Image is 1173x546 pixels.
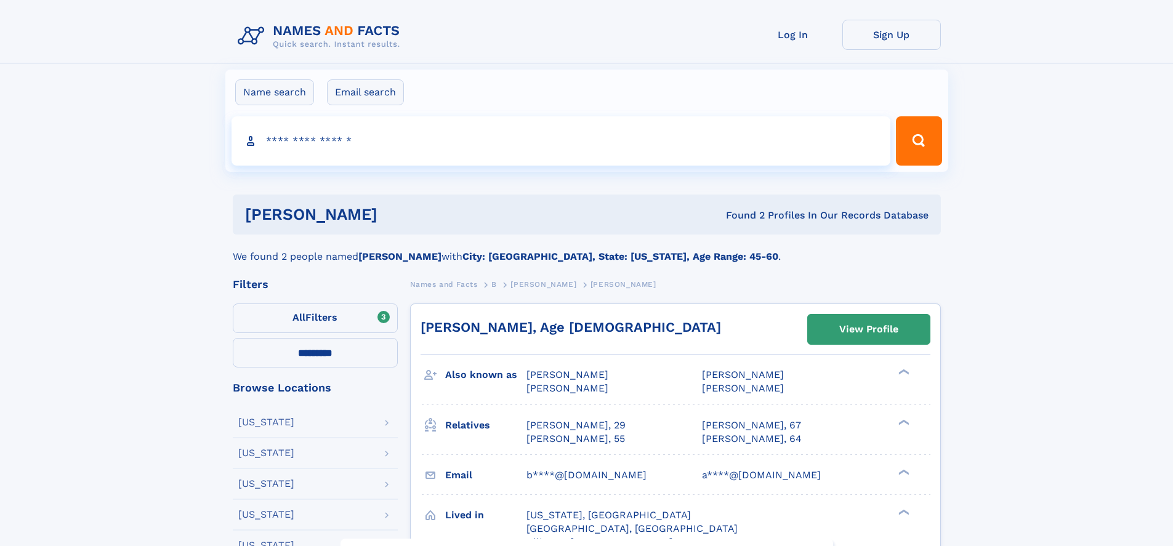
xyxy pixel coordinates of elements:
[233,20,410,53] img: Logo Names and Facts
[238,448,294,458] div: [US_STATE]
[702,382,784,394] span: [PERSON_NAME]
[895,418,910,426] div: ❯
[526,509,691,521] span: [US_STATE], [GEOGRAPHIC_DATA]
[526,523,738,534] span: [GEOGRAPHIC_DATA], [GEOGRAPHIC_DATA]
[238,510,294,520] div: [US_STATE]
[238,417,294,427] div: [US_STATE]
[510,280,576,289] span: [PERSON_NAME]
[510,276,576,292] a: [PERSON_NAME]
[233,279,398,290] div: Filters
[245,207,552,222] h1: [PERSON_NAME]
[327,79,404,105] label: Email search
[462,251,778,262] b: City: [GEOGRAPHIC_DATA], State: [US_STATE], Age Range: 45-60
[895,508,910,516] div: ❯
[238,479,294,489] div: [US_STATE]
[445,364,526,385] h3: Also known as
[233,303,398,333] label: Filters
[895,368,910,376] div: ❯
[421,319,721,335] a: [PERSON_NAME], Age [DEMOGRAPHIC_DATA]
[702,369,784,380] span: [PERSON_NAME]
[445,415,526,436] h3: Relatives
[526,369,608,380] span: [PERSON_NAME]
[744,20,842,50] a: Log In
[445,465,526,486] h3: Email
[410,276,478,292] a: Names and Facts
[233,382,398,393] div: Browse Locations
[233,235,941,264] div: We found 2 people named with .
[526,432,625,446] a: [PERSON_NAME], 55
[292,311,305,323] span: All
[552,209,929,222] div: Found 2 Profiles In Our Records Database
[358,251,441,262] b: [PERSON_NAME]
[491,276,497,292] a: B
[445,505,526,526] h3: Lived in
[808,315,930,344] a: View Profile
[491,280,497,289] span: B
[591,280,656,289] span: [PERSON_NAME]
[702,432,802,446] a: [PERSON_NAME], 64
[896,116,941,166] button: Search Button
[842,20,941,50] a: Sign Up
[232,116,891,166] input: search input
[526,382,608,394] span: [PERSON_NAME]
[895,468,910,476] div: ❯
[526,419,626,432] a: [PERSON_NAME], 29
[235,79,314,105] label: Name search
[839,315,898,343] div: View Profile
[702,419,801,432] a: [PERSON_NAME], 67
